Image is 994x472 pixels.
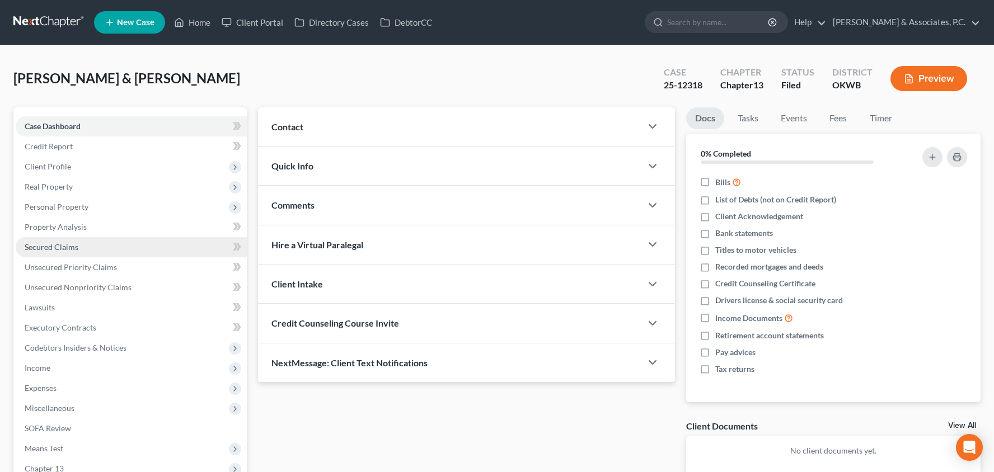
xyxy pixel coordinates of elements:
div: OKWB [832,79,873,92]
input: Search by name... [667,12,770,32]
span: Client Profile [25,162,71,171]
span: Miscellaneous [25,403,74,413]
p: No client documents yet. [695,445,972,456]
span: Client Intake [271,279,323,289]
span: Hire a Virtual Paralegal [271,239,363,250]
a: Secured Claims [16,237,247,257]
a: Credit Report [16,136,247,157]
span: Recorded mortgages and deeds [715,261,823,272]
span: Real Property [25,182,73,191]
span: Lawsuits [25,303,55,312]
a: Property Analysis [16,217,247,237]
span: Credit Report [25,141,73,151]
a: Events [772,107,816,129]
span: Unsecured Priority Claims [25,262,117,272]
span: Expenses [25,383,57,393]
a: Lawsuits [16,298,247,318]
span: Unsecured Nonpriority Claims [25,282,132,292]
span: Secured Claims [25,242,78,252]
div: 25-12318 [664,79,702,92]
span: Credit Counseling Course Invite [271,318,399,328]
div: District [832,66,873,79]
a: DebtorCC [374,12,438,32]
div: Chapter [720,66,763,79]
a: Fees [820,107,856,129]
a: Tasks [729,107,767,129]
span: Drivers license & social security card [715,295,843,306]
strong: 0% Completed [701,149,751,158]
span: Bank statements [715,228,773,239]
span: SOFA Review [25,423,71,433]
span: Income [25,363,50,372]
span: New Case [117,18,154,27]
a: Timer [861,107,901,129]
a: View All [948,422,976,429]
span: Tax returns [715,364,754,375]
div: Client Documents [686,420,758,432]
a: Unsecured Nonpriority Claims [16,277,247,298]
a: Docs [686,107,724,129]
span: List of Debts (not on Credit Report) [715,194,836,205]
span: Bills [715,177,730,188]
span: Personal Property [25,202,88,211]
div: Case [664,66,702,79]
a: [PERSON_NAME] & Associates, P.C. [827,12,980,32]
a: Home [168,12,216,32]
button: Preview [890,66,967,91]
span: Retirement account statements [715,330,824,341]
a: Help [789,12,826,32]
span: Comments [271,200,315,210]
a: Executory Contracts [16,318,247,338]
span: [PERSON_NAME] & [PERSON_NAME] [13,70,240,86]
a: SOFA Review [16,418,247,438]
div: Status [781,66,814,79]
span: Executory Contracts [25,323,96,332]
span: 13 [753,79,763,90]
div: Open Intercom Messenger [956,434,983,461]
span: Contact [271,121,303,132]
span: Titles to motor vehicles [715,244,796,256]
span: Means Test [25,443,63,453]
span: Codebtors Insiders & Notices [25,343,126,352]
div: Chapter [720,79,763,92]
span: Property Analysis [25,222,87,232]
a: Unsecured Priority Claims [16,257,247,277]
span: Case Dashboard [25,121,81,131]
span: Credit Counseling Certificate [715,278,815,289]
span: NextMessage: Client Text Notifications [271,357,428,368]
a: Case Dashboard [16,116,247,136]
a: Directory Cases [289,12,374,32]
span: Income Documents [715,313,782,324]
div: Filed [781,79,814,92]
span: Quick Info [271,161,313,171]
span: Client Acknowledgement [715,211,803,222]
a: Client Portal [216,12,289,32]
span: Pay advices [715,347,756,358]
